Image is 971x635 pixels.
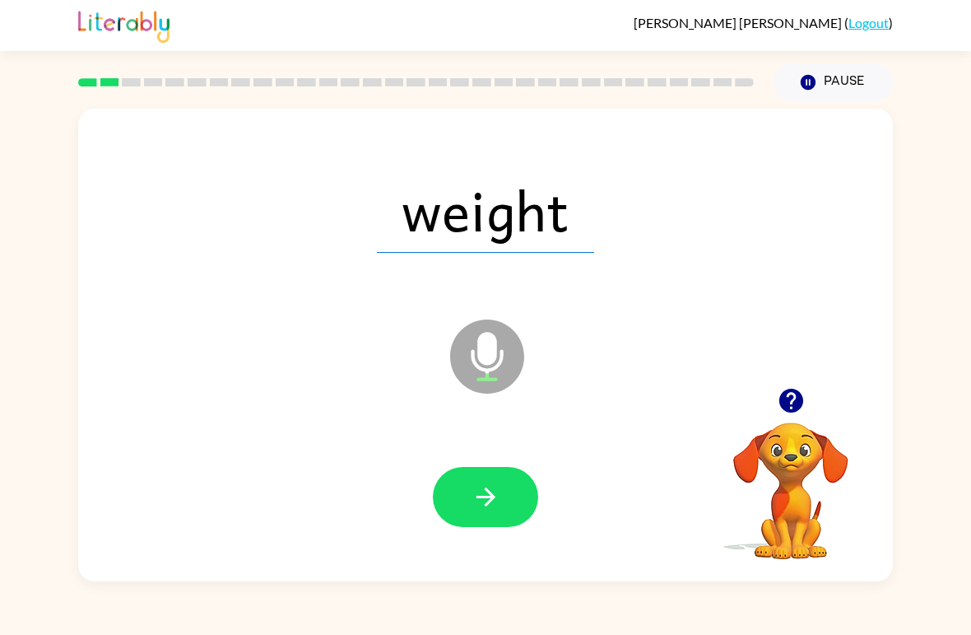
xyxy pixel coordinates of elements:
[634,15,844,30] span: [PERSON_NAME] [PERSON_NAME]
[377,167,594,253] span: weight
[774,63,893,101] button: Pause
[78,7,170,43] img: Literably
[709,397,873,562] video: Your browser must support playing .mp4 files to use Literably. Please try using another browser.
[634,15,893,30] div: ( )
[848,15,889,30] a: Logout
